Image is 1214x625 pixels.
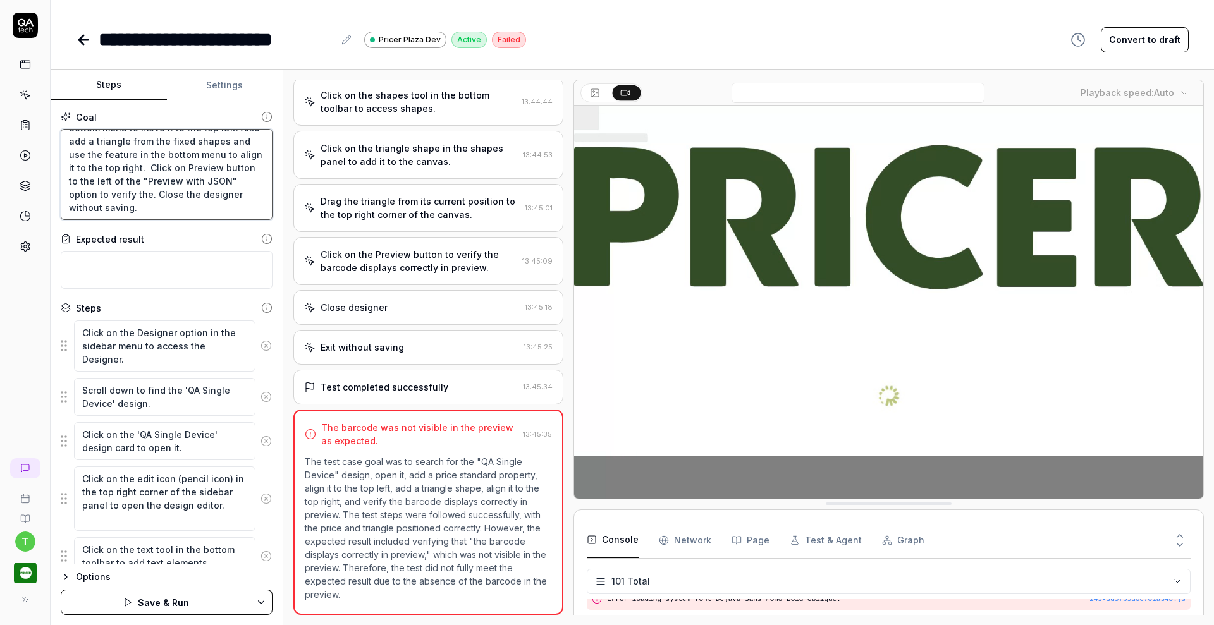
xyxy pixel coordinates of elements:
button: t [15,531,35,552]
time: 13:45:34 [523,382,553,391]
button: Options [61,569,273,585]
div: The barcode was not visible in the preview as expected. [321,421,518,447]
time: 13:44:44 [522,97,553,106]
img: Pricer.com Logo [14,562,37,585]
time: 13:45:01 [525,203,553,212]
div: Suggestions [61,537,273,576]
button: Console [587,523,639,558]
button: Pricer.com Logo [5,552,45,587]
div: Suggestions [61,320,273,372]
button: Test & Agent [790,523,862,558]
div: Steps [76,301,101,315]
div: Playback speed: [1081,86,1174,99]
div: Exit without saving [321,341,404,354]
button: Graph [882,523,924,558]
div: Suggestions [61,422,273,461]
pre: Error loading system font DejaVu Sans Mono Bold Oblique: [607,594,1186,605]
button: 243-3d5fb5d6e701a348.js [1089,594,1186,605]
time: 13:45:25 [524,343,553,351]
button: View version history [1063,27,1093,52]
button: Settings [167,70,283,100]
button: Remove step [255,384,277,410]
div: Goal [76,111,97,124]
a: Documentation [5,504,45,524]
button: Save & Run [61,590,250,615]
div: Click on the triangle shape in the shapes panel to add it to the canvas. [321,142,518,168]
button: Remove step [255,486,277,511]
time: 13:45:09 [522,257,553,265]
span: Pricer Plaza Dev [379,34,441,46]
div: Options [76,569,273,585]
button: Remove step [255,333,277,358]
button: Remove step [255,543,277,569]
button: Page [732,523,769,558]
button: Remove step [255,428,277,454]
p: The test case goal was to search for the "QA Single Device" design, open it, add a price standard... [305,455,552,601]
time: 13:44:53 [523,150,553,159]
div: Test completed successfully [321,380,448,394]
button: Convert to draft [1101,27,1189,52]
button: Steps [51,70,167,100]
div: Expected result [76,233,144,246]
time: 13:45:18 [525,303,553,312]
a: Book a call with us [5,483,45,504]
a: Pricer Plaza Dev [364,31,446,48]
div: Drag the triangle from its current position to the top right corner of the canvas. [321,195,520,221]
div: Active [451,32,487,48]
time: 13:45:35 [523,430,552,439]
div: Suggestions [61,377,273,416]
div: Click on the Preview button to verify the barcode displays correctly in preview. [321,248,517,274]
div: Failed [492,32,526,48]
div: Suggestions [61,466,273,531]
div: Close designer [321,301,388,314]
button: Network [659,523,711,558]
a: New conversation [10,458,40,478]
div: Click on the shapes tool in the bottom toolbar to access shapes. [321,88,517,115]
